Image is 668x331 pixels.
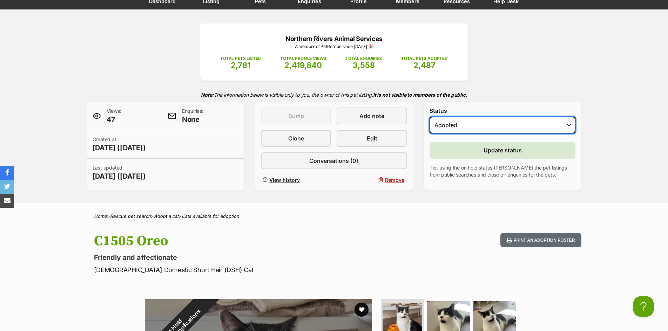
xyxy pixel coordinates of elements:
a: Edit [337,130,407,147]
span: Clone [288,134,304,143]
p: TOTAL PETS LISTED [220,55,261,62]
a: Conversations (0) [261,152,407,169]
span: Remove [385,176,404,184]
button: favourite [355,303,369,317]
p: TOTAL PETS ADOPTED [401,55,448,62]
strong: It is not visible to members of the public. [373,92,467,98]
a: Cats available for adoption [182,213,239,219]
span: None [182,115,203,124]
p: A member of PetRescue since [DATE] 🎉 [211,43,458,50]
p: Enquiries: [182,108,203,124]
span: Bump [288,112,304,120]
a: Add note [337,108,407,124]
button: Print an adoption poster [500,233,581,247]
div: > > > [76,214,592,219]
p: Views: [107,108,121,124]
span: 2,487 [413,61,436,70]
label: Status [430,108,576,114]
span: Edit [367,134,377,143]
strong: Note: [201,92,214,98]
span: View history [269,176,300,184]
span: 3,558 [353,61,375,70]
p: [DEMOGRAPHIC_DATA] Domestic Short Hair (DSH) Cat [94,265,391,275]
p: TOTAL PROFILE VIEWS [280,55,326,62]
img: adc.png [335,0,339,5]
p: The information below is visible only to you, the owner of this pet listing. [87,88,581,102]
span: Add note [359,112,384,120]
p: Tip: using the on hold status [PERSON_NAME] the pet listings from public searches and close off e... [430,164,576,178]
a: View history [261,175,331,185]
span: Conversations (0) [309,157,358,165]
button: Bump [261,108,331,124]
span: Update status [484,146,522,154]
p: Created at: [93,136,146,153]
a: Clone [261,130,331,147]
span: [DATE] ([DATE]) [93,171,146,181]
iframe: Help Scout Beacon - Open [633,296,654,317]
h1: C1505 Oreo [94,233,391,249]
p: Last updated: [93,164,146,181]
span: 2,781 [231,61,250,70]
a: Rescue pet search [110,213,151,219]
span: 2,419,840 [284,61,322,70]
span: [DATE] ([DATE]) [93,143,146,153]
p: TOTAL ENQUIRIES [345,55,382,62]
p: Friendly and affectionate [94,253,391,262]
button: Remove [337,175,407,185]
a: Adopt a cat [154,213,178,219]
p: Northern Rivers Animal Services [211,34,458,43]
button: Update status [430,142,576,159]
a: Home [94,213,107,219]
span: 47 [107,115,121,124]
